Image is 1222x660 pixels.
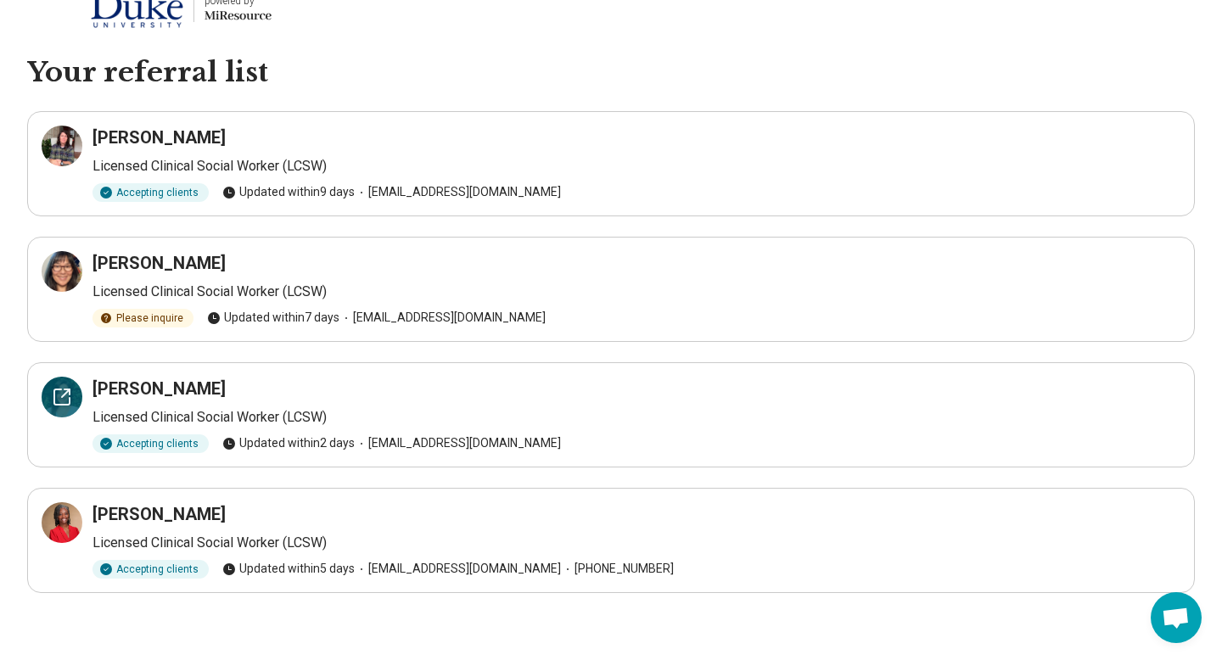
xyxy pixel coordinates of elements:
div: Please inquire [92,309,193,327]
span: [EMAIL_ADDRESS][DOMAIN_NAME] [355,434,561,452]
h3: [PERSON_NAME] [92,251,226,275]
span: [EMAIL_ADDRESS][DOMAIN_NAME] [339,309,546,327]
span: Updated within 9 days [222,183,355,201]
p: Licensed Clinical Social Worker (LCSW) [92,282,1180,302]
div: Accepting clients [92,183,209,202]
span: Updated within 2 days [222,434,355,452]
span: [EMAIL_ADDRESS][DOMAIN_NAME] [355,183,561,201]
div: Accepting clients [92,434,209,453]
h3: [PERSON_NAME] [92,126,226,149]
p: Licensed Clinical Social Worker (LCSW) [92,156,1180,176]
div: Accepting clients [92,560,209,579]
h1: Your referral list [27,55,1195,91]
h3: [PERSON_NAME] [92,502,226,526]
span: Updated within 7 days [207,309,339,327]
p: Licensed Clinical Social Worker (LCSW) [92,533,1180,553]
h3: [PERSON_NAME] [92,377,226,400]
span: [EMAIL_ADDRESS][DOMAIN_NAME] [355,560,561,578]
span: [PHONE_NUMBER] [561,560,674,578]
a: Open chat [1151,592,1202,643]
span: Updated within 5 days [222,560,355,578]
p: Licensed Clinical Social Worker (LCSW) [92,407,1180,428]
